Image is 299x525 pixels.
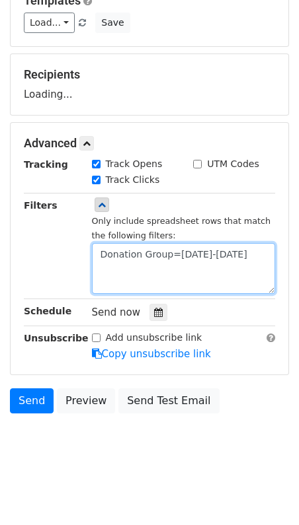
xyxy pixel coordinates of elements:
[24,136,275,151] h5: Advanced
[24,67,275,82] h5: Recipients
[57,388,115,413] a: Preview
[106,331,202,345] label: Add unsubscribe link
[24,200,58,211] strong: Filters
[24,67,275,102] div: Loading...
[24,159,68,170] strong: Tracking
[95,13,130,33] button: Save
[10,388,54,413] a: Send
[207,157,259,171] label: UTM Codes
[92,216,271,241] small: Only include spreadsheet rows that match the following filters:
[92,306,141,318] span: Send now
[24,306,71,316] strong: Schedule
[24,13,75,33] a: Load...
[118,388,219,413] a: Send Test Email
[106,157,163,171] label: Track Opens
[106,173,160,187] label: Track Clicks
[92,348,211,360] a: Copy unsubscribe link
[233,462,299,525] iframe: Chat Widget
[24,333,89,343] strong: Unsubscribe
